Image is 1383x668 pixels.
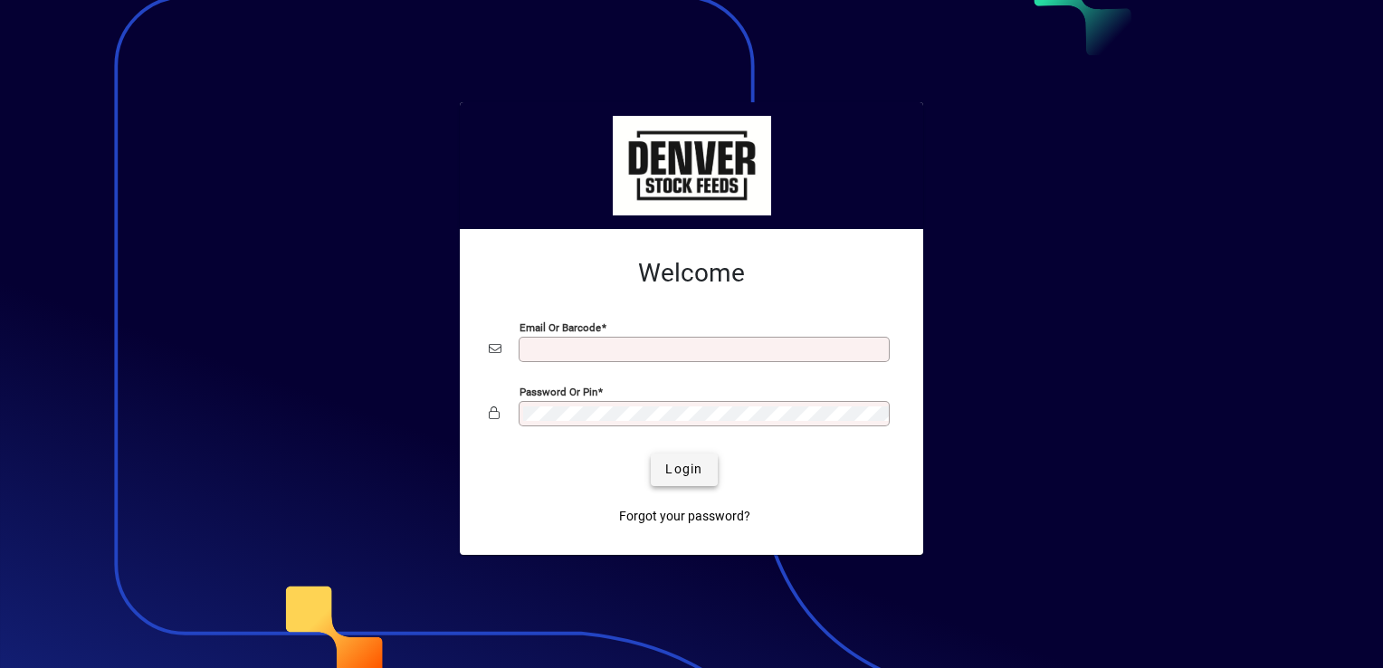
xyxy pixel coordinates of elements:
[619,507,750,526] span: Forgot your password?
[489,258,894,289] h2: Welcome
[651,453,717,486] button: Login
[520,320,601,333] mat-label: Email or Barcode
[665,460,702,479] span: Login
[520,385,597,397] mat-label: Password or Pin
[612,501,758,533] a: Forgot your password?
